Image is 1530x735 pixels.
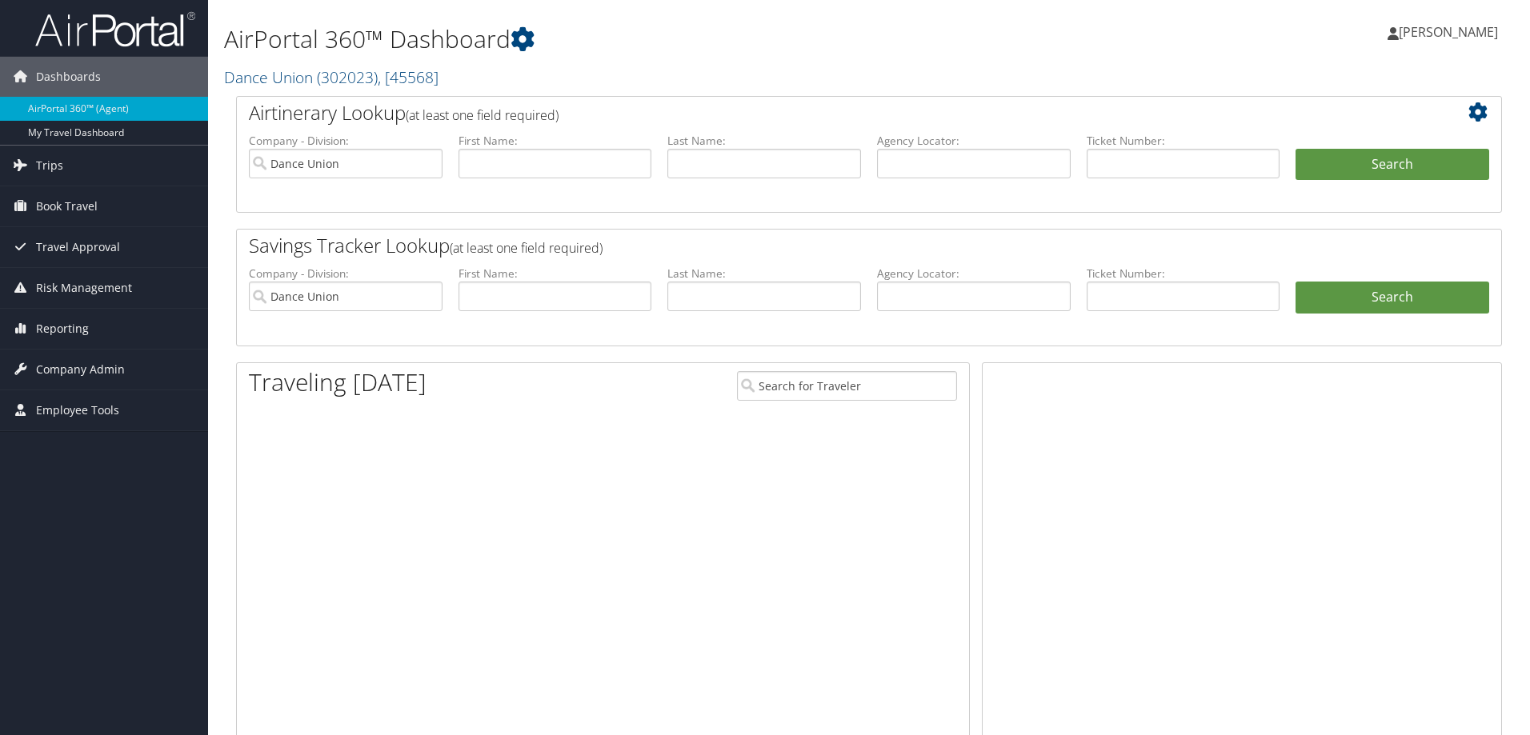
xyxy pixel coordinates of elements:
[36,390,119,430] span: Employee Tools
[877,266,1071,282] label: Agency Locator:
[36,350,125,389] span: Company Admin
[378,66,439,88] span: , [ 45568 ]
[877,133,1071,149] label: Agency Locator:
[36,227,120,267] span: Travel Approval
[224,66,439,88] a: Dance Union
[459,133,652,149] label: First Name:
[249,366,427,399] h1: Traveling [DATE]
[36,309,89,349] span: Reporting
[317,66,378,88] span: ( 302023 )
[667,133,861,149] label: Last Name:
[36,186,98,226] span: Book Travel
[249,266,443,282] label: Company - Division:
[1296,149,1489,181] button: Search
[1296,282,1489,314] a: Search
[224,22,1084,56] h1: AirPortal 360™ Dashboard
[667,266,861,282] label: Last Name:
[406,106,559,124] span: (at least one field required)
[1087,133,1280,149] label: Ticket Number:
[737,371,957,401] input: Search for Traveler
[450,239,603,257] span: (at least one field required)
[249,232,1384,259] h2: Savings Tracker Lookup
[249,99,1384,126] h2: Airtinerary Lookup
[1388,8,1514,56] a: [PERSON_NAME]
[249,282,443,311] input: search accounts
[36,57,101,97] span: Dashboards
[1087,266,1280,282] label: Ticket Number:
[249,133,443,149] label: Company - Division:
[1399,23,1498,41] span: [PERSON_NAME]
[459,266,652,282] label: First Name:
[36,268,132,308] span: Risk Management
[36,146,63,186] span: Trips
[35,10,195,48] img: airportal-logo.png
